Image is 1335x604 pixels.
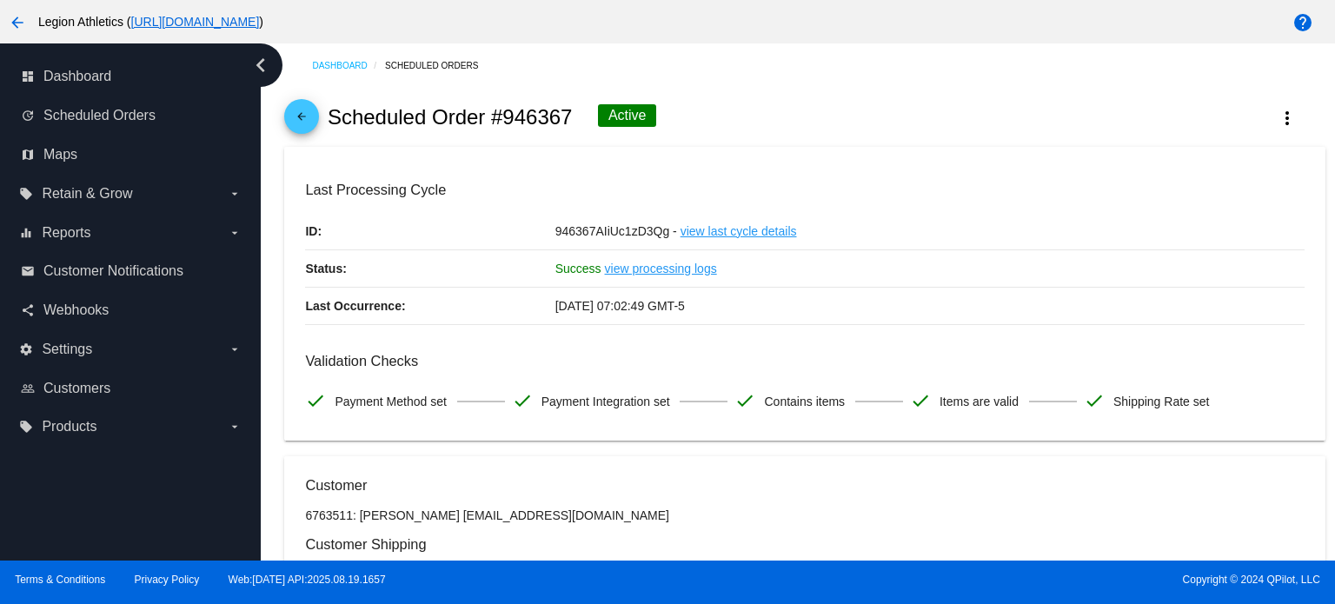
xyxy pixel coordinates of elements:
[1084,390,1105,411] mat-icon: check
[305,213,555,249] p: ID:
[229,574,386,586] a: Web:[DATE] API:2025.08.19.1657
[21,63,242,90] a: dashboard Dashboard
[910,390,931,411] mat-icon: check
[1292,12,1313,33] mat-icon: help
[42,225,90,241] span: Reports
[305,536,1304,553] h3: Customer Shipping
[15,574,105,586] a: Terms & Conditions
[19,342,33,356] i: settings
[305,250,555,287] p: Status:
[43,381,110,396] span: Customers
[512,390,533,411] mat-icon: check
[43,69,111,84] span: Dashboard
[43,108,156,123] span: Scheduled Orders
[682,574,1320,586] span: Copyright © 2024 QPilot, LLC
[247,51,275,79] i: chevron_left
[21,296,242,324] a: share Webhooks
[305,390,326,411] mat-icon: check
[305,353,1304,369] h3: Validation Checks
[555,262,601,275] span: Success
[43,302,109,318] span: Webhooks
[38,15,263,29] span: Legion Athletics ( )
[43,263,183,279] span: Customer Notifications
[19,420,33,434] i: local_offer
[940,383,1019,420] span: Items are valid
[305,508,1304,522] p: 6763511: [PERSON_NAME] [EMAIL_ADDRESS][DOMAIN_NAME]
[312,52,385,79] a: Dashboard
[42,419,96,435] span: Products
[1277,108,1298,129] mat-icon: more_vert
[19,226,33,240] i: equalizer
[335,383,446,420] span: Payment Method set
[21,109,35,123] i: update
[21,375,242,402] a: people_outline Customers
[305,477,1304,494] h3: Customer
[681,213,797,249] a: view last cycle details
[228,226,242,240] i: arrow_drop_down
[21,141,242,169] a: map Maps
[21,257,242,285] a: email Customer Notifications
[555,224,677,238] span: 946367AIiUc1zD3Qg -
[21,264,35,278] i: email
[291,110,312,131] mat-icon: arrow_back
[598,104,657,127] div: Active
[764,383,845,420] span: Contains items
[1113,383,1210,420] span: Shipping Rate set
[7,12,28,33] mat-icon: arrow_back
[305,182,1304,198] h3: Last Processing Cycle
[605,250,717,287] a: view processing logs
[21,102,242,129] a: update Scheduled Orders
[131,15,260,29] a: [URL][DOMAIN_NAME]
[228,187,242,201] i: arrow_drop_down
[734,390,755,411] mat-icon: check
[21,70,35,83] i: dashboard
[385,52,494,79] a: Scheduled Orders
[19,187,33,201] i: local_offer
[43,147,77,163] span: Maps
[228,420,242,434] i: arrow_drop_down
[21,303,35,317] i: share
[21,148,35,162] i: map
[555,299,685,313] span: [DATE] 07:02:49 GMT-5
[135,574,200,586] a: Privacy Policy
[21,382,35,395] i: people_outline
[42,186,132,202] span: Retain & Grow
[42,342,92,357] span: Settings
[541,383,670,420] span: Payment Integration set
[305,288,555,324] p: Last Occurrence:
[328,105,573,129] h2: Scheduled Order #946367
[228,342,242,356] i: arrow_drop_down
